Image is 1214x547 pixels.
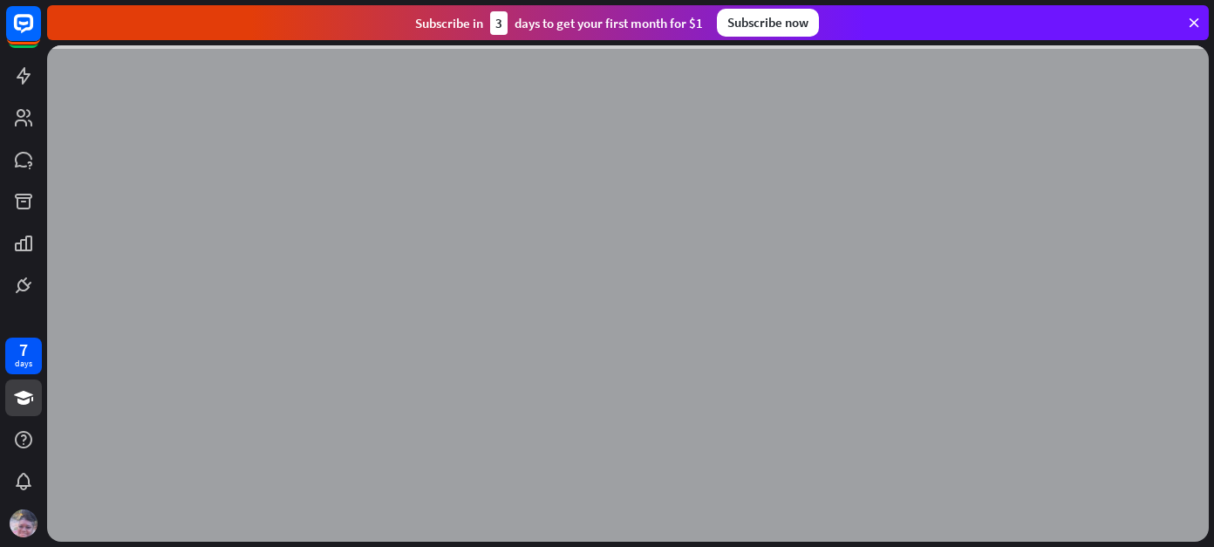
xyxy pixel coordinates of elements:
a: 7 days [5,338,42,374]
div: 7 [19,342,28,358]
div: days [15,358,32,370]
div: Subscribe now [717,9,819,37]
div: 3 [490,11,508,35]
div: Subscribe in days to get your first month for $1 [415,11,703,35]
